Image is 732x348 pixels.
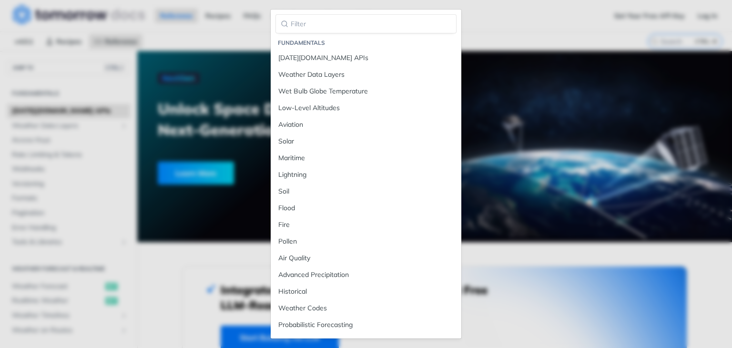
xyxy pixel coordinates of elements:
[275,267,457,283] a: Advanced Precipitation
[278,103,454,113] div: Low-Level Altitudes
[275,117,457,133] a: Aviation
[275,100,457,116] a: Low-Level Altitudes
[275,83,457,99] a: Wet Bulb Globe Temperature
[278,337,454,347] div: Core
[278,203,454,213] div: Flood
[275,167,457,183] a: Lightning
[275,200,457,216] a: Flood
[278,320,454,330] div: Probabilistic Forecasting
[278,253,454,263] div: Air Quality
[275,67,457,82] a: Weather Data Layers
[278,86,454,96] div: Wet Bulb Globe Temperature
[275,133,457,149] a: Solar
[278,287,454,297] div: Historical
[278,38,457,48] li: Fundamentals
[278,270,454,280] div: Advanced Precipitation
[278,120,454,130] div: Aviation
[278,220,454,230] div: Fire
[278,170,454,180] div: Lightning
[275,217,457,233] a: Fire
[275,250,457,266] a: Air Quality
[278,136,454,146] div: Solar
[275,184,457,199] a: Soil
[275,50,457,66] a: [DATE][DOMAIN_NAME] APIs
[278,186,454,196] div: Soil
[275,150,457,166] a: Maritime
[278,153,454,163] div: Maritime
[278,70,454,80] div: Weather Data Layers
[275,14,457,33] input: Filter
[275,300,457,316] a: Weather Codes
[275,317,457,333] a: Probabilistic Forecasting
[278,303,454,313] div: Weather Codes
[278,236,454,246] div: Pollen
[275,234,457,249] a: Pollen
[275,284,457,299] a: Historical
[278,53,454,63] div: [DATE][DOMAIN_NAME] APIs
